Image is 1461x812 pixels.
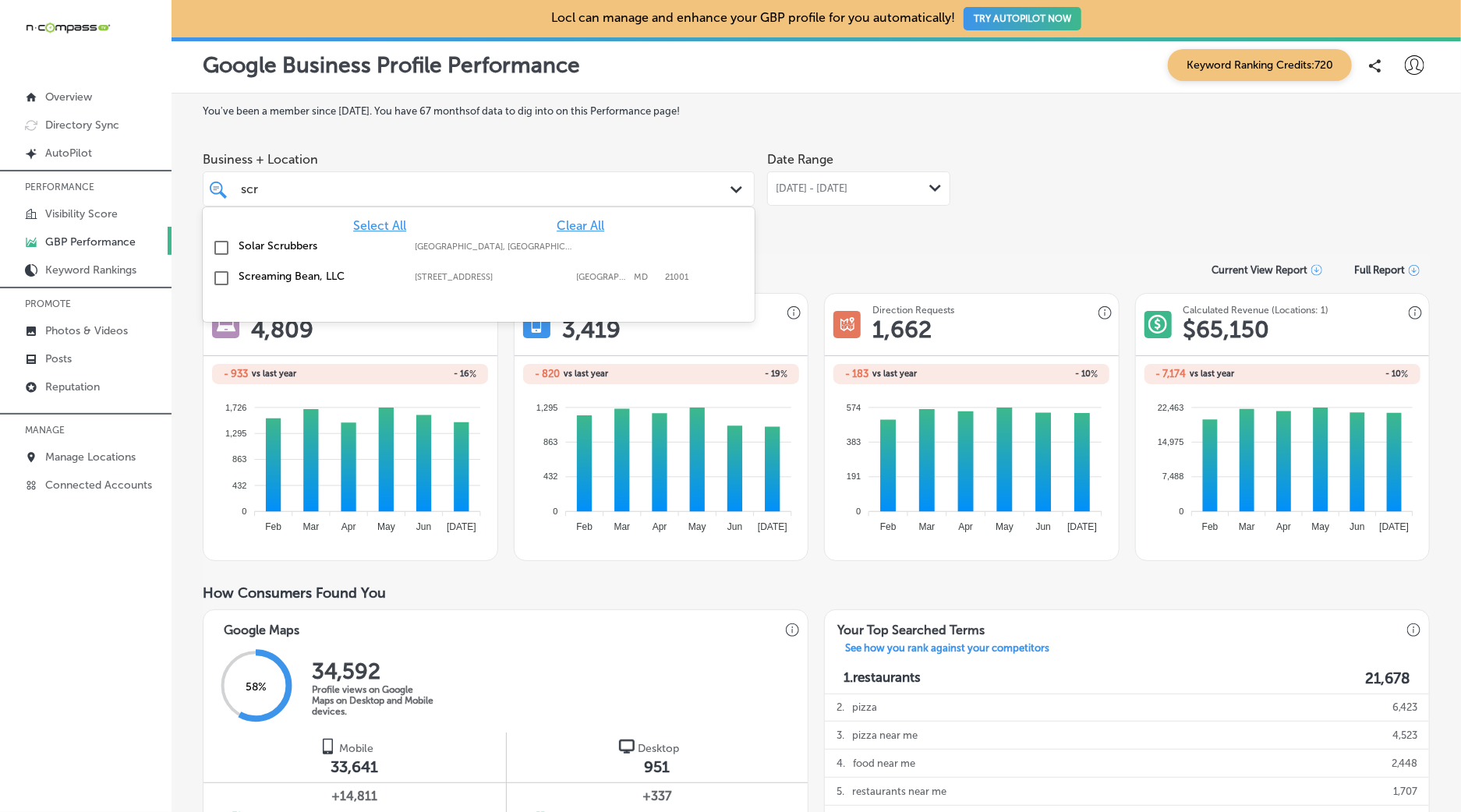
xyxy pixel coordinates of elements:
tspan: 574 [847,402,861,411]
p: Keyword Rankings [45,263,136,277]
span: vs last year [1190,369,1235,378]
tspan: Feb [265,521,281,532]
tspan: 383 [847,437,861,447]
tspan: Mar [614,521,630,532]
span: +14,811 [226,787,483,806]
tspan: 0 [856,507,861,516]
tspan: Feb [576,521,593,532]
p: 1. restaurants [844,669,921,687]
tspan: 1,295 [225,429,247,438]
tspan: Apr [341,521,356,532]
p: Photos & Videos [45,324,128,337]
p: Posts [45,352,72,365]
h2: - 933 [224,368,248,380]
label: 21001 [666,272,689,282]
span: Select All [353,218,406,233]
span: +337 [529,787,785,806]
label: Troy, IL, USA | Alton, IL, USA | Hamel, IL, USA | Godfrey, IL, USA | Bethalto, IL, USA | O'Fallon... [415,242,575,252]
h2: 34,592 [312,658,437,684]
h3: Direction Requests [872,305,954,316]
p: Profile views on Google Maps on Desktop and Mobile devices. [312,684,437,717]
tspan: 432 [232,481,246,490]
span: Full Report [1354,264,1405,276]
tspan: 191 [847,471,861,481]
tspan: [DATE] [758,521,787,532]
span: Keyword Ranking Credits: 720 [1168,49,1352,81]
span: vs last year [564,369,608,378]
tspan: Apr [959,521,974,532]
tspan: May [377,521,395,532]
tspan: 14,975 [1158,437,1184,447]
p: pizza near me [852,722,918,749]
img: 660ab0bf-5cc7-4cb8-ba1c-48b5ae0f18e60NCTV_CLogo_TV_Black_-500x88.png [25,20,111,35]
h3: Your Top Searched Terms [825,610,997,642]
tspan: 22,463 [1158,402,1184,411]
tspan: Feb [880,521,897,532]
p: GBP Performance [45,235,136,249]
span: [DATE] - [DATE] [776,182,847,195]
p: 2,448 [1392,750,1417,777]
p: restaurants near me [852,778,946,805]
tspan: [DATE] [1379,521,1409,532]
span: Desktop [638,742,679,755]
span: % [780,369,787,380]
h2: - 7,174 [1156,368,1187,380]
p: 4,523 [1392,722,1417,749]
span: 951 [644,757,670,776]
tspan: 1,295 [536,402,558,411]
tspan: May [996,521,1014,532]
tspan: Jun [1350,521,1364,532]
h1: 4,809 [251,316,313,344]
span: Clear All [557,218,604,233]
h2: - 16 [350,369,476,380]
h1: 3,419 [562,316,621,344]
tspan: Jun [727,521,742,532]
p: Reputation [45,380,100,394]
p: 3 . [837,722,844,749]
label: MD [635,272,658,282]
h1: 1,662 [872,316,932,344]
p: 6,423 [1392,694,1417,721]
tspan: 0 [1179,507,1183,516]
p: food near me [853,750,915,777]
tspan: Mar [303,521,320,532]
tspan: 863 [543,437,557,447]
tspan: Apr [1276,521,1291,532]
span: % [1091,369,1098,380]
h2: - 19 [661,369,787,380]
img: logo [619,739,635,754]
button: TRY AUTOPILOT NOW [964,7,1081,30]
span: 33,641 [331,757,378,776]
tspan: 863 [232,454,246,464]
span: vs last year [872,369,917,378]
a: See how you rank against your competitors [833,642,1062,658]
tspan: May [688,521,706,532]
p: 5 . [837,778,844,805]
span: Business + Location [203,152,755,167]
label: You've been a member since [DATE] . You have 67 months of data to dig into on this Performance page! [203,105,1430,117]
p: Directory Sync [45,118,119,132]
label: 21,678 [1365,669,1410,687]
p: Overview [45,90,92,104]
p: 1,707 [1393,778,1417,805]
tspan: 432 [543,471,557,481]
tspan: 7,488 [1162,471,1184,481]
span: How Consumers Found You [203,584,386,602]
tspan: Mar [1239,521,1255,532]
label: Solar Scrubbers [239,239,399,252]
h2: - 820 [535,368,560,380]
label: Date Range [767,152,833,167]
p: 4 . [837,750,845,777]
img: logo [320,739,336,754]
h2: - 10 [1282,369,1409,380]
p: AutoPilot [45,147,92,160]
span: Mobile [339,742,373,755]
h2: - 10 [971,369,1098,380]
label: 3700 Churchville Rd, Unit B [415,272,568,282]
tspan: 0 [553,507,557,516]
tspan: Feb [1202,521,1219,532]
p: 2 . [837,694,844,721]
h2: - 183 [845,368,868,380]
tspan: Jun [416,521,431,532]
